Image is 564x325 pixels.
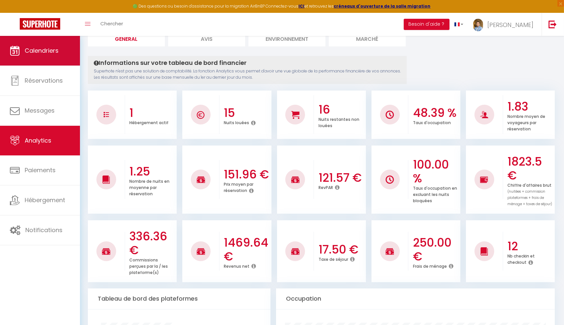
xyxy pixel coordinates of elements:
h3: 48.39 % [413,106,459,120]
span: Analytics [25,136,51,145]
span: Messages [25,106,55,115]
button: Ouvrir le widget de chat LiveChat [5,3,25,22]
li: General [88,30,165,46]
p: Prix moyen par réservation [224,180,253,193]
h3: 1.25 [129,165,175,178]
span: Hébergement [25,196,65,204]
h3: 1 [129,106,175,120]
span: Réservations [25,76,63,85]
p: RevPAR [319,183,333,190]
p: Taux d'occupation en excluant les nuits bloquées [413,184,457,203]
p: Nombre de nuits en moyenne par réservation [129,177,169,197]
img: NO IMAGE [480,176,488,183]
h3: 250.00 € [413,236,459,263]
h3: 1.83 [507,100,553,114]
h3: 1823.5 € [507,155,553,182]
h3: 17.50 € [319,243,364,257]
span: Chercher [100,20,123,27]
p: Nb checkin et checkout [507,252,535,265]
h3: 151.96 € [224,168,269,181]
span: [PERSON_NAME] [487,21,533,29]
p: Hébergement actif [129,119,168,125]
li: Avis [168,30,245,46]
a: ... [PERSON_NAME] [468,13,542,36]
a: ICI [299,3,305,9]
img: logout [549,20,557,28]
p: Frais de ménage [413,262,447,269]
span: Notifications [25,226,63,234]
p: Revenus net [224,262,249,269]
h3: 121.57 € [319,171,364,185]
p: Nombre moyen de voyageurs par réservation [507,112,545,132]
p: Taux d'occupation [413,119,451,125]
img: ... [473,19,483,31]
p: Commissions perçues par la / les plateforme(s) [129,256,168,275]
a: créneaux d'ouverture de la salle migration [334,3,431,9]
span: (nuitées + commission plateformes + frais de ménage + taxes de séjour) [507,189,552,206]
p: Chiffre d'affaires brut [507,181,552,207]
h3: 15 [224,106,269,120]
h3: 1469.64 € [224,236,269,263]
li: Environnement [248,30,325,46]
h3: 336.36 € [129,230,175,257]
p: Nuits louées [224,119,249,125]
span: Paiements [25,166,56,174]
img: Super Booking [20,18,60,30]
p: Nuits restantes non louées [319,115,359,128]
h3: 12 [507,239,553,253]
img: NO IMAGE [386,176,394,184]
img: NO IMAGE [104,112,109,117]
p: Superhote n'est pas une solution de comptabilité. La fonction Analytics vous permet d'avoir une v... [94,68,401,81]
button: Besoin d'aide ? [404,19,449,30]
h3: 16 [319,103,364,117]
div: Occupation [276,288,555,309]
li: Marché [329,30,406,46]
h4: Informations sur votre tableau de bord financier [94,59,401,67]
span: Calendriers [25,46,59,55]
a: Chercher [95,13,128,36]
p: Taxe de séjour [319,255,348,262]
div: Tableau de bord des plateformes [88,288,270,309]
h3: 100.00 % [413,158,459,185]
